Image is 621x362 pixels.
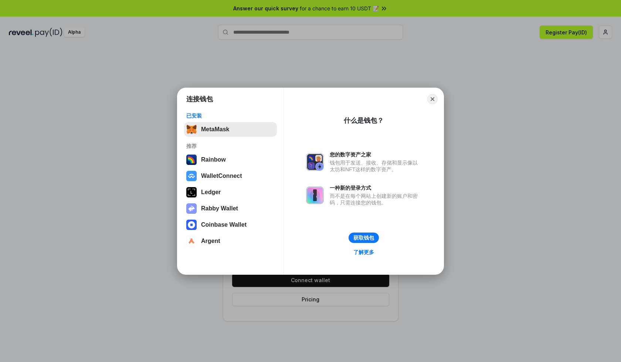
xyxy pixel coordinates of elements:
[184,185,277,200] button: Ledger
[186,124,197,135] img: svg+xml,%3Csvg%20fill%3D%22none%22%20height%3D%2233%22%20viewBox%3D%220%200%2035%2033%22%20width%...
[186,187,197,197] img: svg+xml,%3Csvg%20xmlns%3D%22http%3A%2F%2Fwww.w3.org%2F2000%2Fsvg%22%20width%3D%2228%22%20height%3...
[427,94,438,104] button: Close
[184,152,277,167] button: Rainbow
[184,122,277,137] button: MetaMask
[330,193,421,206] div: 而不是在每个网站上创建新的账户和密码，只需连接您的钱包。
[330,185,421,191] div: 一种新的登录方式
[186,155,197,165] img: svg+xml,%3Csvg%20width%3D%22120%22%20height%3D%22120%22%20viewBox%3D%220%200%20120%20120%22%20fil...
[201,126,229,133] div: MetaMask
[186,236,197,246] img: svg+xml,%3Csvg%20width%3D%2228%22%20height%3D%2228%22%20viewBox%3D%220%200%2028%2028%22%20fill%3D...
[186,112,275,119] div: 已安装
[201,156,226,163] div: Rainbow
[201,173,242,179] div: WalletConnect
[349,233,379,243] button: 获取钱包
[201,221,247,228] div: Coinbase Wallet
[201,189,221,196] div: Ledger
[184,217,277,232] button: Coinbase Wallet
[330,159,421,173] div: 钱包用于发送、接收、存储和显示像以太坊和NFT这样的数字资产。
[353,234,374,241] div: 获取钱包
[201,205,238,212] div: Rabby Wallet
[184,234,277,248] button: Argent
[186,203,197,214] img: svg+xml,%3Csvg%20xmlns%3D%22http%3A%2F%2Fwww.w3.org%2F2000%2Fsvg%22%20fill%3D%22none%22%20viewBox...
[186,220,197,230] img: svg+xml,%3Csvg%20width%3D%2228%22%20height%3D%2228%22%20viewBox%3D%220%200%2028%2028%22%20fill%3D...
[349,247,379,257] a: 了解更多
[306,153,324,171] img: svg+xml,%3Csvg%20xmlns%3D%22http%3A%2F%2Fwww.w3.org%2F2000%2Fsvg%22%20fill%3D%22none%22%20viewBox...
[306,186,324,204] img: svg+xml,%3Csvg%20xmlns%3D%22http%3A%2F%2Fwww.w3.org%2F2000%2Fsvg%22%20fill%3D%22none%22%20viewBox...
[344,116,384,125] div: 什么是钱包？
[184,201,277,216] button: Rabby Wallet
[186,143,275,149] div: 推荐
[184,169,277,183] button: WalletConnect
[186,95,213,104] h1: 连接钱包
[201,238,220,244] div: Argent
[353,249,374,256] div: 了解更多
[330,151,421,158] div: 您的数字资产之家
[186,171,197,181] img: svg+xml,%3Csvg%20width%3D%2228%22%20height%3D%2228%22%20viewBox%3D%220%200%2028%2028%22%20fill%3D...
